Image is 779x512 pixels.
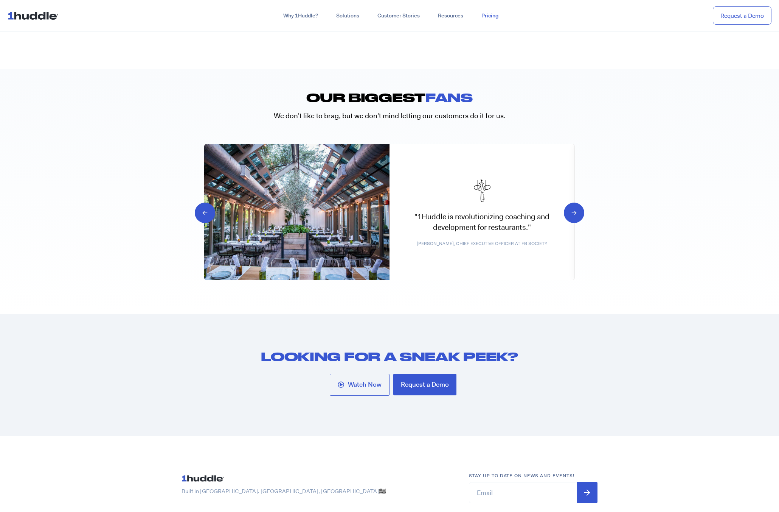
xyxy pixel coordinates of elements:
a: Request a Demo [393,374,456,395]
input: Submit [577,482,597,503]
span: [PERSON_NAME], Chief Executive Officer at Fb society [417,240,547,247]
img: TAO-Group.png [454,177,511,203]
img: Jack Gibbons, Chief Executive Officer at Fb society [204,144,389,280]
h6: Stay up to date on news and events! [469,472,597,479]
p: We don't like to brag, but we don't mind letting our customers do it for us. [204,111,575,121]
span: Request a Demo [401,381,449,388]
img: ... [8,8,62,23]
a: Why 1Huddle? [274,9,327,23]
a: Request a Demo [713,6,771,25]
span: 🇺🇸 [379,487,386,495]
img: ... [182,472,227,484]
p: Built in [GEOGRAPHIC_DATA]. [GEOGRAPHIC_DATA], [GEOGRAPHIC_DATA] [182,487,454,495]
span: Watch Now [348,381,382,388]
div: "1Huddle is revolutionizing coaching and development for restaurants." [405,177,559,232]
a: Pricing [472,9,507,23]
a: Solutions [327,9,368,23]
a: Customer Stories [368,9,429,23]
a: Resources [429,9,472,23]
h2: Our biggest [204,92,575,103]
div: Next slide [564,208,571,216]
span: fans [425,90,473,105]
a: Watch Now [330,374,389,396]
input: Email [469,482,597,503]
div: Previous slide [208,208,215,216]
